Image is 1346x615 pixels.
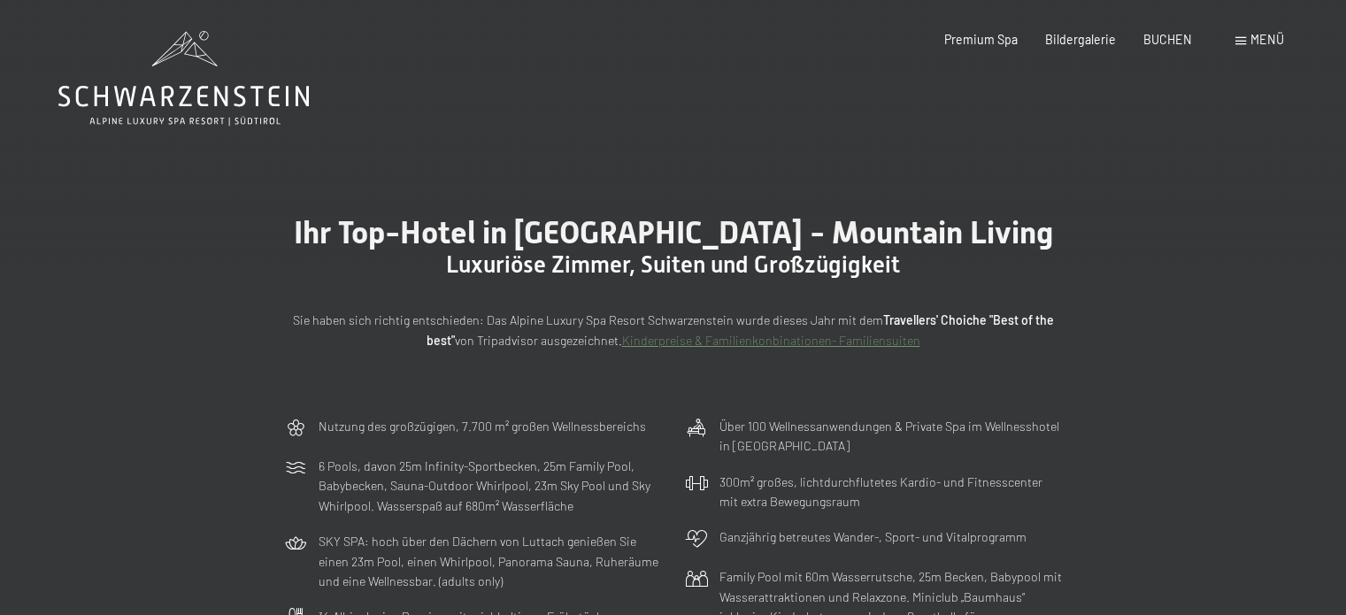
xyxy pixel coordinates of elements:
p: 300m² großes, lichtdurchflutetes Kardio- und Fitnesscenter mit extra Bewegungsraum [719,473,1063,512]
a: BUCHEN [1143,32,1192,47]
p: SKY SPA: hoch über den Dächern von Luttach genießen Sie einen 23m Pool, einen Whirlpool, Panorama... [319,532,662,592]
span: Luxuriöse Zimmer, Suiten und Großzügigkeit [446,251,900,278]
p: Sie haben sich richtig entschieden: Das Alpine Luxury Spa Resort Schwarzenstein wurde dieses Jahr... [284,311,1063,350]
a: Kinderpreise & Familienkonbinationen- Familiensuiten [622,333,920,348]
a: Premium Spa [944,32,1018,47]
p: Über 100 Wellnessanwendungen & Private Spa im Wellnesshotel in [GEOGRAPHIC_DATA] [719,417,1063,457]
p: Nutzung des großzügigen, 7.700 m² großen Wellnessbereichs [319,417,646,437]
span: Menü [1250,32,1284,47]
strong: Travellers' Choiche "Best of the best" [427,312,1054,348]
p: Ganzjährig betreutes Wander-, Sport- und Vitalprogramm [719,527,1027,548]
span: Ihr Top-Hotel in [GEOGRAPHIC_DATA] - Mountain Living [294,214,1053,250]
a: Bildergalerie [1045,32,1116,47]
p: 6 Pools, davon 25m Infinity-Sportbecken, 25m Family Pool, Babybecken, Sauna-Outdoor Whirlpool, 23... [319,457,662,517]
